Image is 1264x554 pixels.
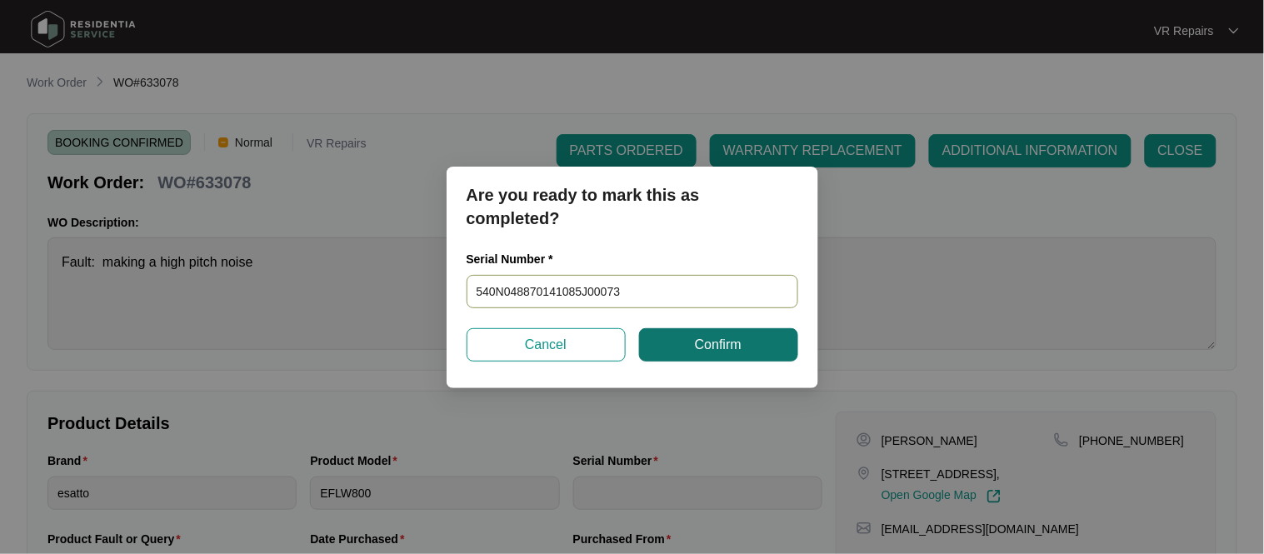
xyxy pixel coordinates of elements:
p: completed? [467,207,798,230]
label: Serial Number * [467,251,566,267]
span: Cancel [525,335,567,355]
p: Are you ready to mark this as [467,183,798,207]
span: Confirm [695,335,742,355]
button: Confirm [639,328,798,362]
button: Cancel [467,328,626,362]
